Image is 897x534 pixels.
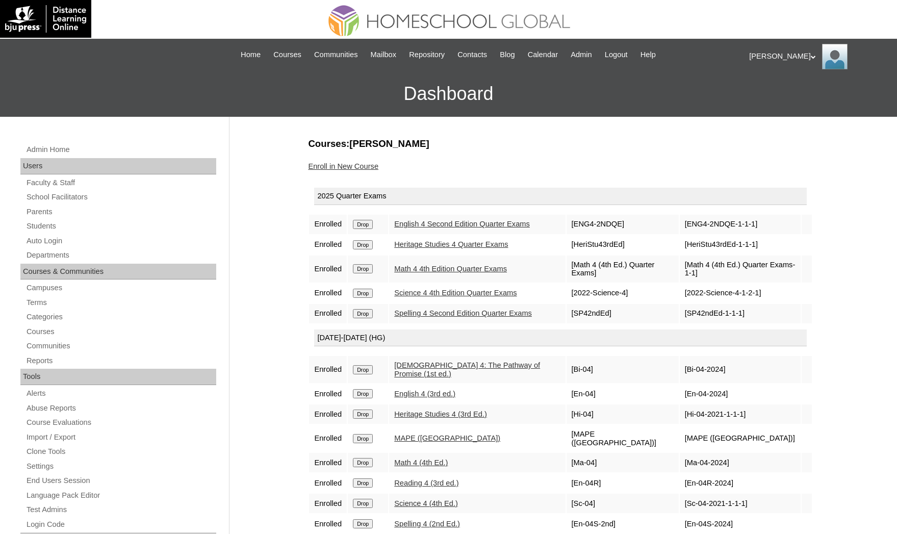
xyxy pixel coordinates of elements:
[371,49,397,61] span: Mailbox
[567,425,679,452] td: [MAPE ([GEOGRAPHIC_DATA])]
[366,49,402,61] a: Mailbox
[567,384,679,403] td: [En-04]
[25,445,216,458] a: Clone Tools
[314,188,807,205] div: 2025 Quarter Exams
[241,49,261,61] span: Home
[680,473,801,493] td: [En-04R-2024]
[567,494,679,513] td: [Sc-04]
[394,265,507,273] a: Math 4 4th Edition Quarter Exams
[394,520,460,528] a: Spelling 4 (2nd Ed.)
[571,49,592,61] span: Admin
[309,384,347,403] td: Enrolled
[309,356,347,383] td: Enrolled
[353,389,373,398] input: Drop
[308,162,378,170] a: Enroll in New Course
[566,49,597,61] a: Admin
[25,489,216,502] a: Language Pack Editor
[822,44,848,69] img: Ariane Ebuen
[394,240,508,248] a: Heritage Studies 4 Quarter Exams
[457,49,487,61] span: Contacts
[523,49,563,61] a: Calendar
[25,235,216,247] a: Auto Login
[680,235,801,255] td: [HeriStu43rdEd-1-1-1]
[25,474,216,487] a: End Users Session
[528,49,558,61] span: Calendar
[404,49,450,61] a: Repository
[309,284,347,303] td: Enrolled
[25,143,216,156] a: Admin Home
[309,514,347,533] td: Enrolled
[268,49,306,61] a: Courses
[495,49,520,61] a: Blog
[25,503,216,516] a: Test Admins
[394,459,448,467] a: Math 4 (4th Ed.)
[452,49,492,61] a: Contacts
[394,434,500,442] a: MAPE ([GEOGRAPHIC_DATA])
[309,404,347,424] td: Enrolled
[353,434,373,443] input: Drop
[25,431,216,444] a: Import / Export
[605,49,628,61] span: Logout
[680,356,801,383] td: [Bi-04-2024]
[394,499,458,507] a: Science 4 (4th Ed.)
[635,49,661,61] a: Help
[567,473,679,493] td: [En-04R]
[25,220,216,233] a: Students
[309,256,347,283] td: Enrolled
[20,264,216,280] div: Courses & Communities
[25,325,216,338] a: Courses
[680,215,801,234] td: [ENG4-2NDQE-1-1-1]
[309,453,347,472] td: Enrolled
[680,425,801,452] td: [MAPE ([GEOGRAPHIC_DATA])]
[353,478,373,488] input: Drop
[20,158,216,174] div: Users
[25,176,216,189] a: Faculty & Staff
[680,494,801,513] td: [Sc-04-2021-1-1-1]
[680,256,801,283] td: [Math 4 (4th Ed.) Quarter Exams-1-1]
[25,191,216,204] a: School Facilitators
[309,425,347,452] td: Enrolled
[567,356,679,383] td: [Bi-04]
[273,49,301,61] span: Courses
[353,458,373,467] input: Drop
[25,354,216,367] a: Reports
[567,404,679,424] td: [Hi-04]
[749,44,887,69] div: [PERSON_NAME]
[353,220,373,229] input: Drop
[500,49,515,61] span: Blog
[394,390,455,398] a: English 4 (3rd ed.)
[567,215,679,234] td: [ENG4-2NDQE]
[680,304,801,323] td: [SP42ndEd-1-1-1]
[567,514,679,533] td: [En-04S-2nd]
[680,514,801,533] td: [En-04S-2024]
[25,340,216,352] a: Communities
[25,518,216,531] a: Login Code
[314,49,358,61] span: Communities
[640,49,656,61] span: Help
[309,473,347,493] td: Enrolled
[680,404,801,424] td: [Hi-04-2021-1-1-1]
[353,240,373,249] input: Drop
[409,49,445,61] span: Repository
[25,387,216,400] a: Alerts
[394,410,487,418] a: Heritage Studies 4 (3rd Ed.)
[567,284,679,303] td: [2022-Science-4]
[353,289,373,298] input: Drop
[600,49,633,61] a: Logout
[25,296,216,309] a: Terms
[25,206,216,218] a: Parents
[394,220,530,228] a: English 4 Second Edition Quarter Exams
[394,479,458,487] a: Reading 4 (3rd ed.)
[309,215,347,234] td: Enrolled
[25,416,216,429] a: Course Evaluations
[309,494,347,513] td: Enrolled
[680,384,801,403] td: [En-04-2024]
[567,235,679,255] td: [HeriStu43rdEd]
[353,410,373,419] input: Drop
[309,235,347,255] td: Enrolled
[567,453,679,472] td: [Ma-04]
[353,499,373,508] input: Drop
[20,369,216,385] div: Tools
[353,365,373,374] input: Drop
[394,309,532,317] a: Spelling 4 Second Edition Quarter Exams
